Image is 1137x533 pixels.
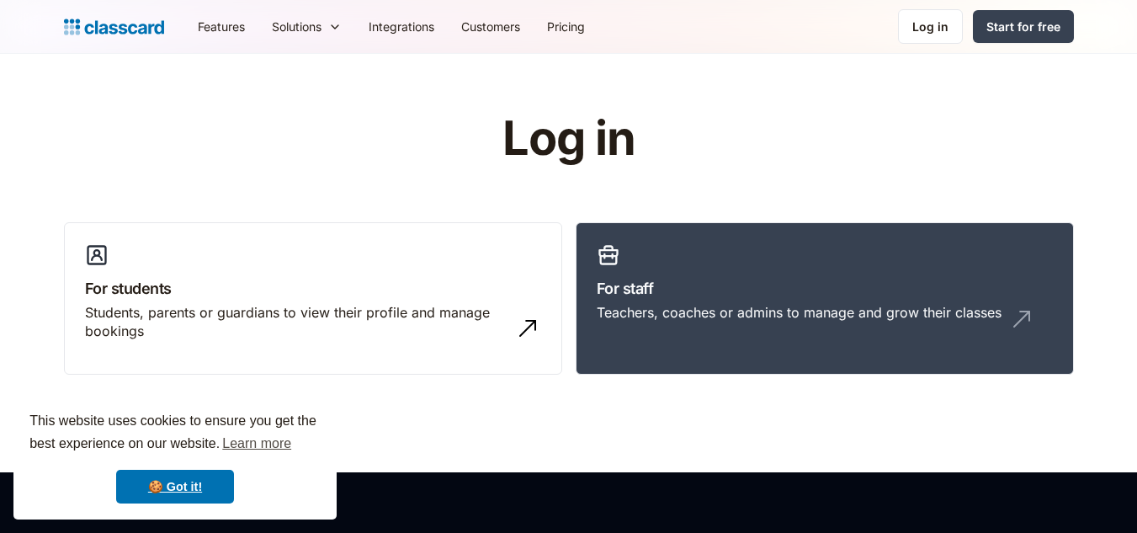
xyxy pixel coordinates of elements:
a: For staffTeachers, coaches or admins to manage and grow their classes [576,222,1074,376]
h1: Log in [301,113,836,165]
h3: For students [85,277,541,300]
a: Integrations [355,8,448,45]
a: home [64,15,164,39]
div: Start for free [986,18,1060,35]
div: Solutions [272,18,321,35]
a: Features [184,8,258,45]
div: Solutions [258,8,355,45]
a: learn more about cookies [220,431,294,456]
a: Pricing [534,8,598,45]
span: This website uses cookies to ensure you get the best experience on our website. [29,411,321,456]
div: Teachers, coaches or admins to manage and grow their classes [597,303,1002,322]
a: Customers [448,8,534,45]
div: cookieconsent [13,395,337,520]
a: Log in [898,9,963,44]
a: For studentsStudents, parents or guardians to view their profile and manage bookings [64,222,562,376]
a: Start for free [973,10,1074,43]
a: dismiss cookie message [116,470,234,504]
div: Students, parents or guardians to view their profile and manage bookings [85,303,507,341]
h3: For staff [597,277,1053,300]
div: Log in [912,18,948,35]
